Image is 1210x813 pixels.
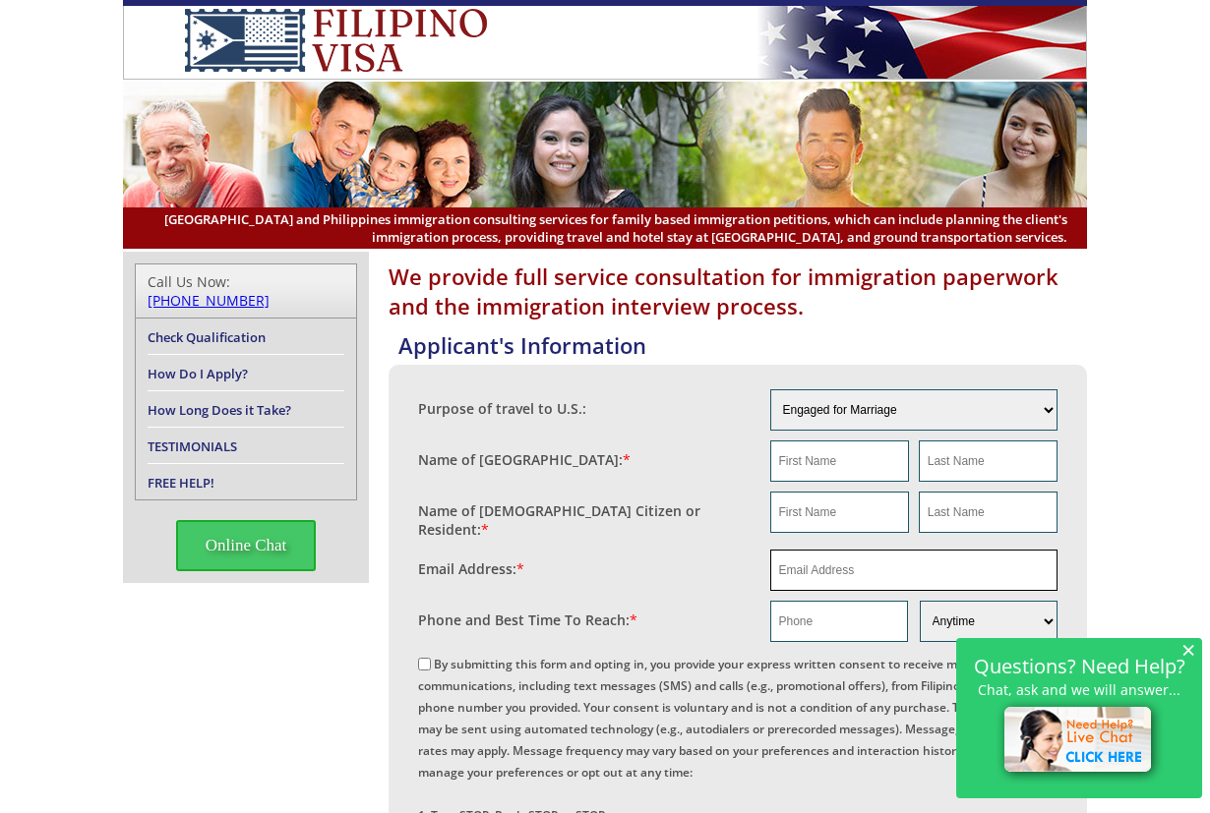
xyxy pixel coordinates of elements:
[996,698,1164,784] img: live-chat-icon.png
[148,291,270,310] a: [PHONE_NUMBER]
[770,440,909,482] input: First Name
[143,210,1067,246] span: [GEOGRAPHIC_DATA] and Philippines immigration consulting services for family based immigration pe...
[148,272,344,310] div: Call Us Now:
[389,261,1087,320] h1: We provide full service consultation for immigration paperwork and the immigration interview proc...
[148,437,237,455] a: TESTIMONIALS
[148,401,291,419] a: How Long Does it Take?
[770,492,909,533] input: First Name
[919,492,1058,533] input: Last Name
[770,601,908,642] input: Phone
[418,610,637,629] label: Phone and Best Time To Reach:
[418,501,751,539] label: Name of [DEMOGRAPHIC_DATA] Citizen or Resident:
[770,550,1059,591] input: Email Address
[966,681,1192,698] p: Chat, ask and we will answer...
[919,440,1058,482] input: Last Name
[148,474,214,492] a: FREE HELP!
[148,365,248,382] a: How Do I Apply?
[148,328,266,346] a: Check Qualification
[418,399,586,418] label: Purpose of travel to U.S.:
[418,450,631,469] label: Name of [GEOGRAPHIC_DATA]:
[418,658,431,670] input: By submitting this form and opting in, you provide your express written consent to receive market...
[920,601,1058,642] select: Phone and Best Reach Time are required.
[1181,641,1195,658] span: ×
[176,520,317,571] span: Online Chat
[398,330,1087,360] h4: Applicant's Information
[418,559,524,578] label: Email Address:
[966,658,1192,674] h2: Questions? Need Help?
